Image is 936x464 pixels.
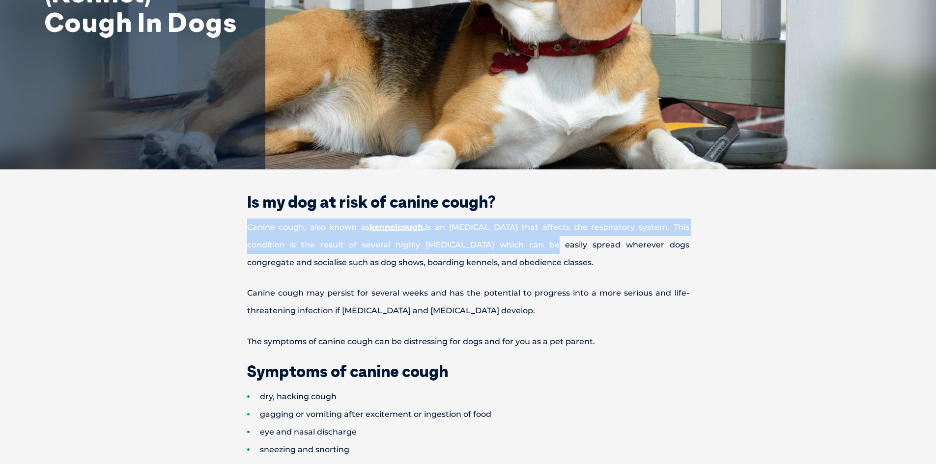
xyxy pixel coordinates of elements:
[213,218,724,272] p: Canine cough, also known as is an [MEDICAL_DATA] that affects the respiratory system. This condit...
[213,363,724,379] h2: Symptoms of canine cough
[247,388,724,406] li: dry, hacking cough
[247,441,724,459] li: sneezing and snorting
[397,222,425,232] a: cough,
[213,333,724,351] p: The symptoms of canine cough can be distressing for dogs and for you as a pet parent.
[247,423,724,441] li: eye and nasal discharge
[213,194,724,210] h2: Is my dog at risk of canine cough?
[247,406,724,423] li: gagging or vomiting after excitement or ingestion of food
[213,284,724,320] p: Canine cough may persist for several weeks and has the potential to progress into a more serious ...
[369,222,397,232] a: kennel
